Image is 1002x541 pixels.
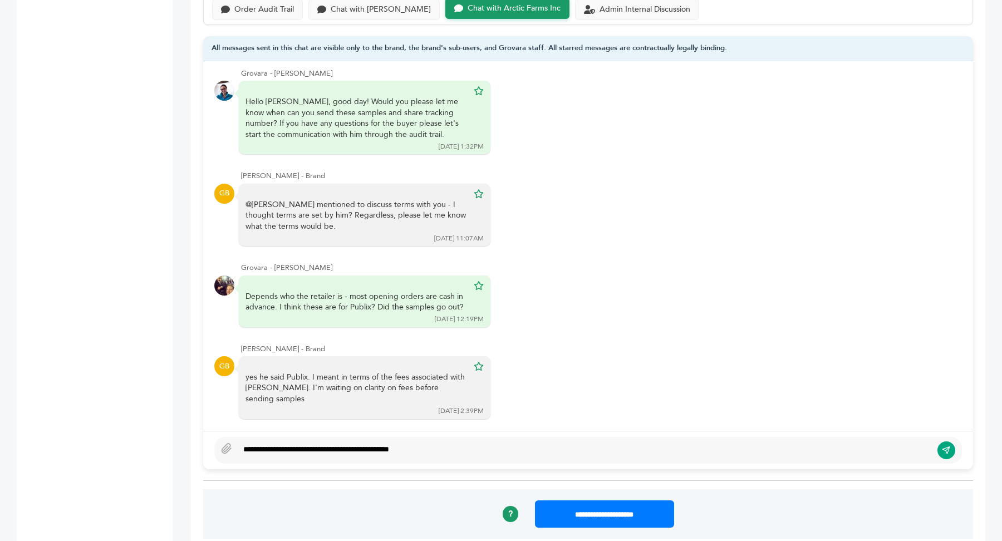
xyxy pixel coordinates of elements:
[241,68,962,78] div: Grovara - [PERSON_NAME]
[241,263,962,273] div: Grovara - [PERSON_NAME]
[245,372,468,405] div: yes he said Publix. I meant in terms of the fees associated with [PERSON_NAME]. I'm waiting on cl...
[245,96,468,140] div: Hello [PERSON_NAME], good day! Would you please let me know when can you send these samples and s...
[241,344,962,354] div: [PERSON_NAME] - Brand
[331,5,431,14] div: Chat with [PERSON_NAME]
[241,171,962,181] div: [PERSON_NAME] - Brand
[468,4,561,13] div: Chat with Arctic Farms Inc
[214,184,234,204] div: GB
[245,199,468,232] div: @[PERSON_NAME] mentioned to discuss terms with you - I thought terms are set by him? Regardless, ...
[434,234,484,243] div: [DATE] 11:07AM
[203,36,973,61] div: All messages sent in this chat are visible only to the brand, the brand's sub-users, and Grovara ...
[439,406,484,416] div: [DATE] 2:39PM
[600,5,690,14] div: Admin Internal Discussion
[234,5,294,14] div: Order Audit Trail
[245,291,468,313] div: Depends who the retailer is - most opening orders are cash in advance. I think these are for Publ...
[439,142,484,151] div: [DATE] 1:32PM
[503,506,518,522] a: ?
[214,356,234,376] div: GB
[435,314,484,324] div: [DATE] 12:19PM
